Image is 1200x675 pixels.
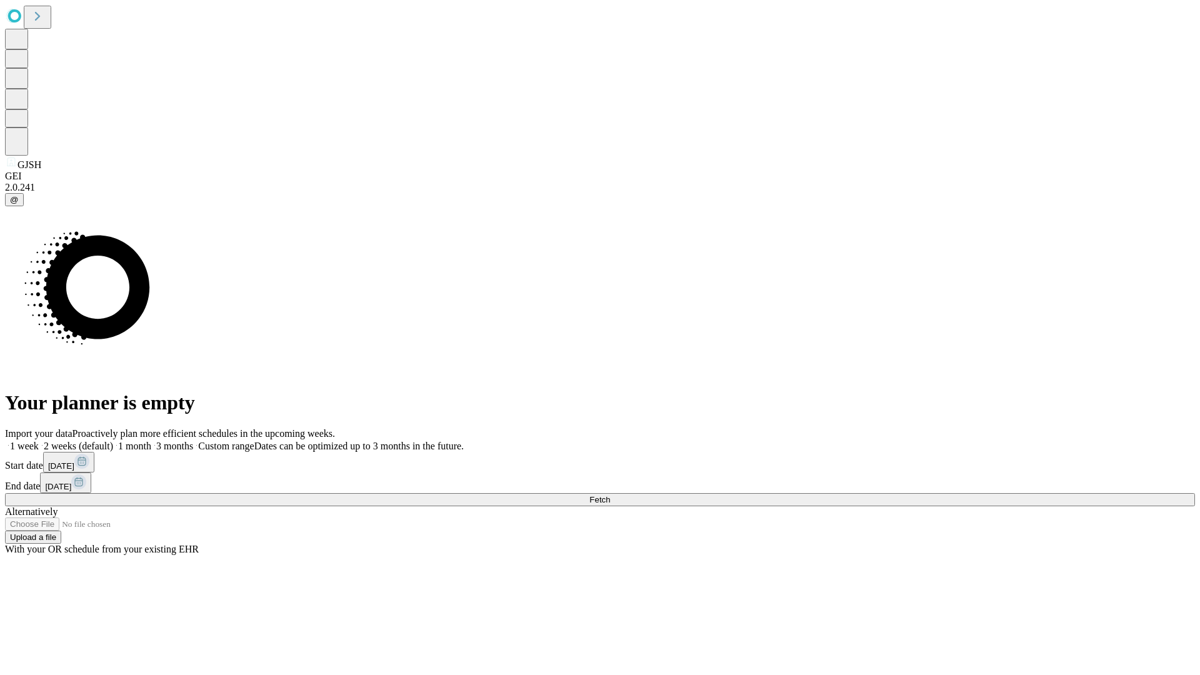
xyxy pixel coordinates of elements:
span: [DATE] [48,461,74,471]
button: Upload a file [5,531,61,544]
span: Import your data [5,428,72,439]
span: Custom range [198,441,254,451]
button: Fetch [5,493,1195,506]
span: Proactively plan more efficient schedules in the upcoming weeks. [72,428,335,439]
div: GEI [5,171,1195,182]
span: 1 week [10,441,39,451]
span: Dates can be optimized up to 3 months in the future. [254,441,464,451]
span: With your OR schedule from your existing EHR [5,544,199,554]
div: 2.0.241 [5,182,1195,193]
div: Start date [5,452,1195,472]
span: @ [10,195,19,204]
span: GJSH [17,159,41,170]
span: Alternatively [5,506,57,517]
div: End date [5,472,1195,493]
span: [DATE] [45,482,71,491]
span: Fetch [589,495,610,504]
button: [DATE] [40,472,91,493]
h1: Your planner is empty [5,391,1195,414]
button: [DATE] [43,452,94,472]
span: 3 months [156,441,193,451]
span: 1 month [118,441,151,451]
span: 2 weeks (default) [44,441,113,451]
button: @ [5,193,24,206]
